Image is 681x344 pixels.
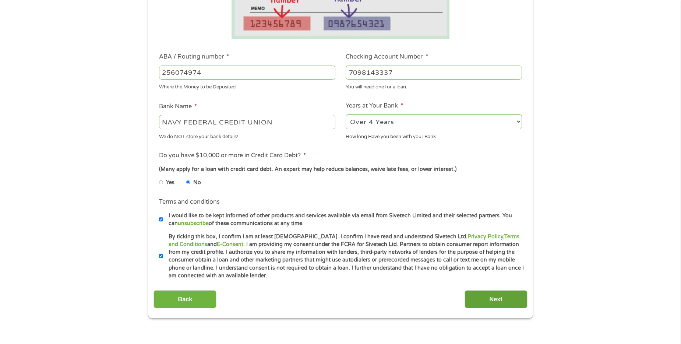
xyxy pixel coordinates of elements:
input: 345634636 [346,66,522,80]
div: We do NOT store your bank details! [159,130,335,140]
a: unsubscribe [178,220,209,227]
div: (Many apply for a loan with credit card debt. An expert may help reduce balances, waive late fees... [159,165,522,173]
label: Do you have $10,000 or more in Credit Card Debt? [159,152,306,159]
label: I would like to be kept informed of other products and services available via email from Sivetech... [163,212,524,228]
label: ABA / Routing number [159,53,229,61]
label: Years at Your Bank [346,102,403,110]
div: Where the Money to be Deposited [159,81,335,91]
input: Back [154,290,216,308]
div: How long Have you been with your Bank [346,130,522,140]
div: You will need one for a loan. [346,81,522,91]
a: Terms and Conditions [169,234,519,248]
a: E-Consent [217,241,243,248]
label: No [193,179,201,187]
label: Bank Name [159,103,197,110]
input: Next [465,290,527,308]
input: 263177916 [159,66,335,80]
a: Privacy Policy [467,234,503,240]
label: By ticking this box, I confirm I am at least [DEMOGRAPHIC_DATA]. I confirm I have read and unders... [163,233,524,280]
label: Checking Account Number [346,53,428,61]
label: Yes [166,179,174,187]
label: Terms and conditions [159,198,220,206]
